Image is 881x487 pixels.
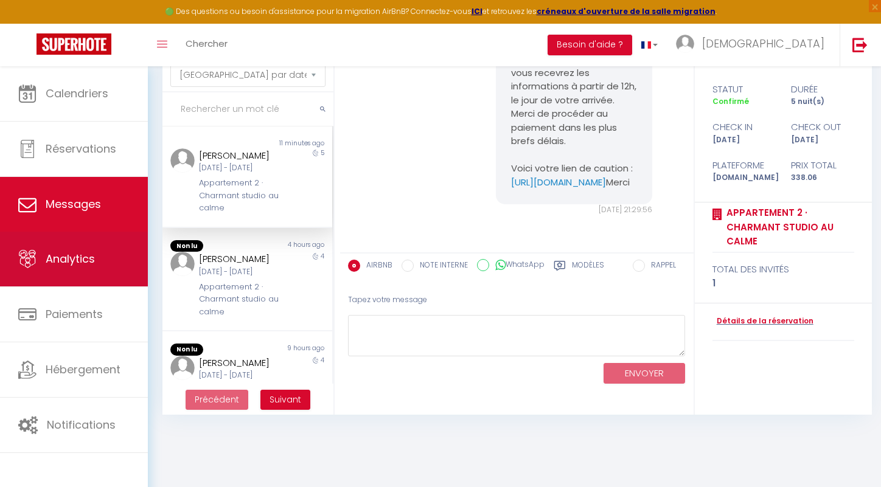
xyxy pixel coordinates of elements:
[472,6,482,16] a: ICI
[360,260,392,273] label: AIRBNB
[270,393,301,406] span: Suivant
[705,120,784,134] div: check in
[712,276,854,291] div: 1
[348,285,686,315] div: Tapez votre message
[199,252,282,266] div: [PERSON_NAME]
[47,417,116,432] span: Notifications
[489,259,545,272] label: WhatsApp
[186,390,248,410] button: Previous
[722,206,854,249] a: Appartement 2 · Charmant studio au calme
[712,96,749,106] span: Confirmé
[414,260,468,273] label: NOTE INTERNE
[46,306,103,322] span: Paiements
[247,139,332,148] div: 11 minutes ago
[783,82,862,97] div: durée
[199,162,282,174] div: [DATE] - [DATE]
[712,262,854,277] div: total des invités
[37,33,111,55] img: Super Booking
[260,390,310,410] button: Next
[170,148,195,173] img: ...
[702,36,824,51] span: [DEMOGRAPHIC_DATA]
[321,356,324,365] span: 4
[46,251,95,266] span: Analytics
[176,24,237,66] a: Chercher
[783,96,862,108] div: 5 nuit(s)
[537,6,716,16] a: créneaux d'ouverture de la salle migration
[10,5,46,41] button: Ouvrir le widget de chat LiveChat
[199,266,282,278] div: [DATE] - [DATE]
[321,252,324,261] span: 4
[46,362,120,377] span: Hébergement
[496,204,652,216] div: [DATE] 21:29:56
[572,260,604,275] label: Modèles
[852,37,868,52] img: logout
[46,196,101,212] span: Messages
[199,356,282,370] div: [PERSON_NAME]
[712,316,813,327] a: Détails de la réservation
[783,134,862,146] div: [DATE]
[548,35,632,55] button: Besoin d'aide ?
[783,158,862,173] div: Prix total
[199,177,282,214] div: Appartement 2 · Charmant studio au calme
[162,92,333,126] input: Rechercher un mot clé
[199,370,282,381] div: [DATE] - [DATE]
[667,24,840,66] a: ... [DEMOGRAPHIC_DATA]
[676,35,694,53] img: ...
[783,172,862,184] div: 338.06
[604,363,685,384] button: ENVOYER
[170,344,203,356] span: Non lu
[186,37,228,50] span: Chercher
[247,240,332,252] div: 4 hours ago
[705,158,784,173] div: Plateforme
[170,240,203,252] span: Non lu
[199,148,282,163] div: [PERSON_NAME]
[511,176,606,188] a: [URL][DOMAIN_NAME]
[645,260,676,273] label: RAPPEL
[199,281,282,318] div: Appartement 2 · Charmant studio au calme
[705,172,784,184] div: [DOMAIN_NAME]
[170,356,195,380] img: ...
[195,393,239,406] span: Précédent
[321,148,324,157] span: 5
[247,344,332,356] div: 9 hours ago
[46,141,116,156] span: Réservations
[783,120,862,134] div: check out
[705,82,784,97] div: statut
[46,86,108,101] span: Calendriers
[705,134,784,146] div: [DATE]
[170,252,195,276] img: ...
